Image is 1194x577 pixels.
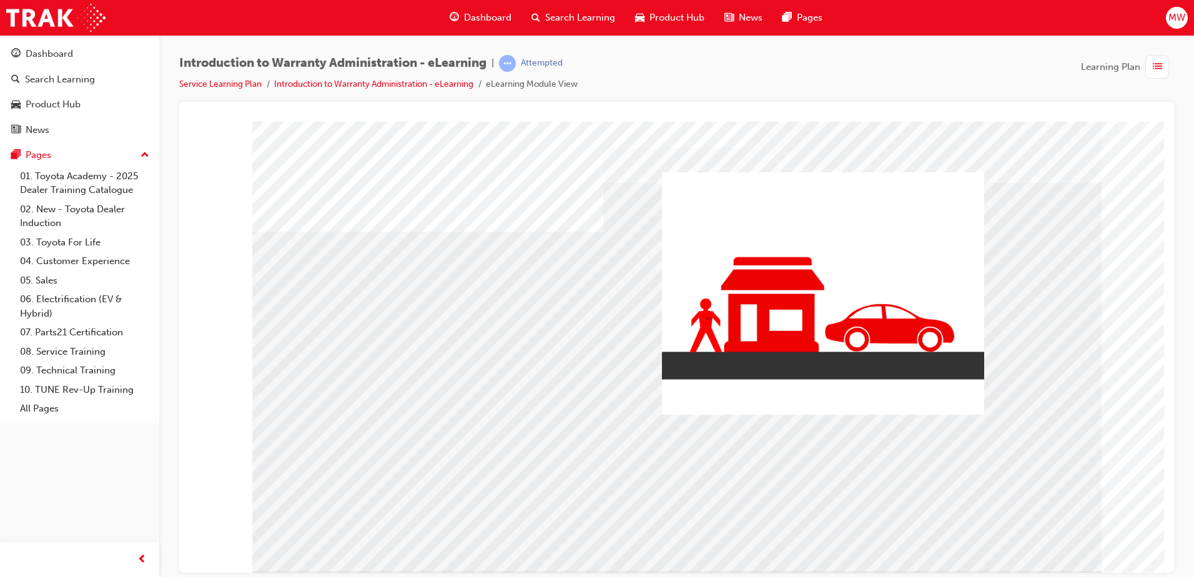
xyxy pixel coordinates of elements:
a: car-iconProduct Hub [625,5,714,31]
div: Product Hub [26,97,81,112]
a: Introduction to Warranty Administration - eLearning [274,79,473,89]
span: news-icon [11,125,21,136]
button: MW [1166,7,1188,29]
span: prev-icon [137,552,147,568]
span: guage-icon [11,49,21,60]
a: guage-iconDashboard [440,5,521,31]
div: Attempted [521,57,563,69]
a: Service Learning Plan [179,79,262,89]
a: News [5,119,154,142]
span: Introduction to Warranty Administration - eLearning [179,56,486,71]
span: search-icon [531,10,540,26]
a: news-iconNews [714,5,772,31]
a: All Pages [15,399,154,418]
a: 06. Electrification (EV & Hybrid) [15,290,154,323]
span: list-icon [1153,59,1162,75]
span: car-icon [11,99,21,111]
a: 05. Sales [15,271,154,290]
img: Trak [6,4,106,32]
button: Pages [5,144,154,167]
a: 03. Toyota For Life [15,233,154,252]
div: Pages [26,148,51,162]
span: Dashboard [464,11,511,25]
button: Learning Plan [1081,55,1174,79]
span: Learning Plan [1081,60,1140,74]
div: Dashboard [26,47,73,61]
a: Product Hub [5,93,154,116]
a: 08. Service Training [15,342,154,362]
div: Search Learning [25,72,95,87]
span: car-icon [635,10,644,26]
a: pages-iconPages [772,5,832,31]
span: Search Learning [545,11,615,25]
a: 07. Parts21 Certification [15,323,154,342]
span: guage-icon [450,10,459,26]
a: search-iconSearch Learning [521,5,625,31]
a: Dashboard [5,42,154,66]
span: Pages [797,11,822,25]
span: up-icon [141,147,149,164]
a: 04. Customer Experience [15,252,154,271]
span: pages-icon [782,10,792,26]
li: eLearning Module View [486,77,578,92]
span: news-icon [724,10,734,26]
a: Search Learning [5,68,154,91]
a: 02. New - Toyota Dealer Induction [15,200,154,233]
div: News [26,123,49,137]
a: 10. TUNE Rev-Up Training [15,380,154,400]
span: Product Hub [649,11,704,25]
span: News [739,11,762,25]
span: learningRecordVerb_ATTEMPT-icon [499,55,516,72]
a: 01. Toyota Academy - 2025 Dealer Training Catalogue [15,167,154,200]
span: | [491,56,494,71]
span: MW [1168,11,1185,25]
button: DashboardSearch LearningProduct HubNews [5,40,154,144]
span: pages-icon [11,150,21,161]
span: search-icon [11,74,20,86]
a: 09. Technical Training [15,361,154,380]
